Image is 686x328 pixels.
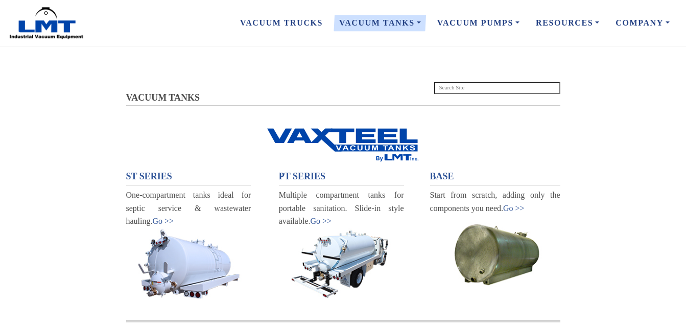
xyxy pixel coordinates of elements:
[126,92,200,103] span: VACUUM TANKS
[310,217,332,225] a: Go >>
[126,171,172,181] span: ST SERIES
[126,228,251,300] a: ST - Septic Service
[126,228,251,300] img: Stacks Image 9317
[430,215,560,290] a: Base Tanks
[434,82,560,94] input: Search Site
[331,12,429,34] a: Vacuum Tanks
[126,189,251,228] div: One-compartment tanks ideal for septic service & wastewater hauling.
[279,228,404,300] img: Stacks Image 9319
[607,12,678,34] a: Company
[279,169,404,184] a: PT SERIES
[430,215,560,290] img: Stacks Image 9321
[429,12,528,34] a: Vacuum Pumps
[430,171,454,181] span: BASE
[279,189,404,228] div: Multiple compartment tanks for portable sanitation. Slide-in style available.
[8,7,85,40] img: LMT
[279,171,325,181] span: PT SERIES
[126,320,560,322] img: Stacks Image 12027
[430,189,560,215] div: Start from scratch, adding only the components you need.
[126,169,251,184] a: ST SERIES
[430,169,560,184] a: BASE
[153,217,174,225] a: Go >>
[265,126,421,162] img: Stacks Image 111527
[503,204,525,213] a: Go >>
[133,126,554,162] a: Vacuum Tanks
[279,228,404,300] a: PT - Portable Sanitation
[232,12,331,34] a: Vacuum Trucks
[528,12,607,34] a: Resources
